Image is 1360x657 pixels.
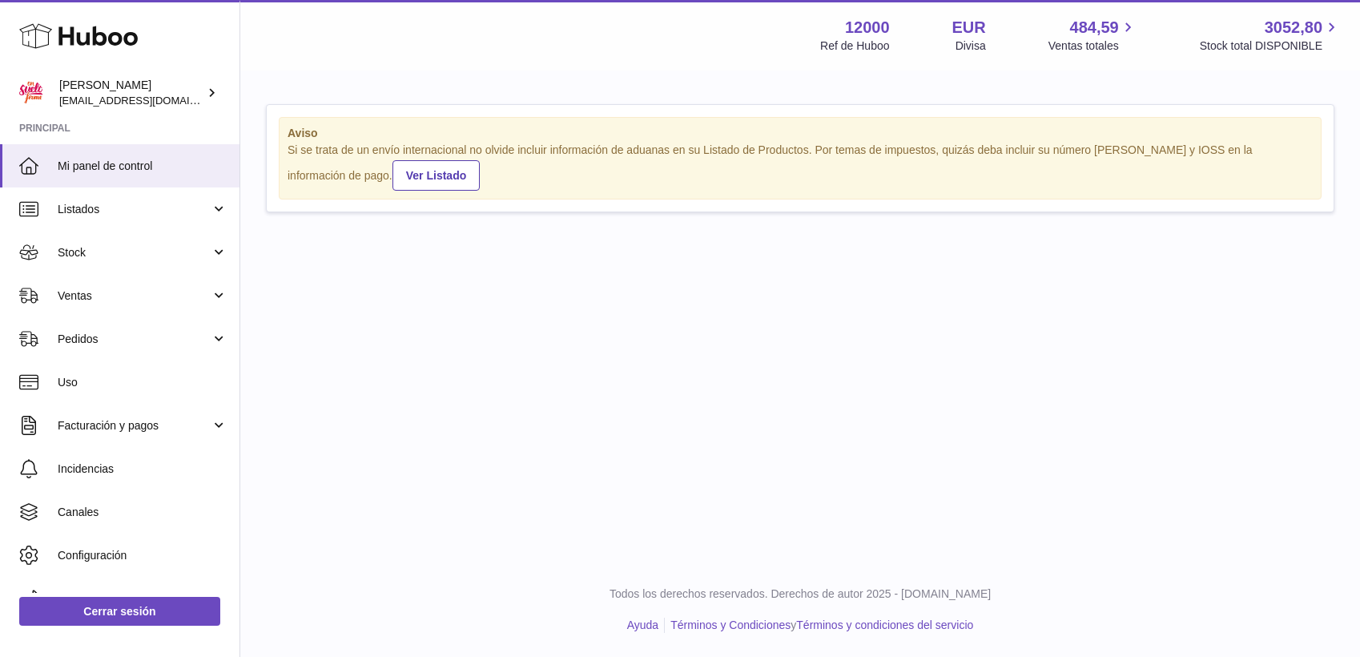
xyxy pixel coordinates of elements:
[1070,17,1119,38] span: 484,59
[845,17,890,38] strong: 12000
[392,160,480,191] a: Ver Listado
[956,38,986,54] div: Divisa
[58,418,211,433] span: Facturación y pagos
[288,126,1313,141] strong: Aviso
[1048,17,1137,54] a: 484,59 Ventas totales
[627,619,658,631] a: Ayuda
[58,505,227,520] span: Canales
[58,548,227,563] span: Configuración
[59,94,235,107] span: [EMAIL_ADDRESS][DOMAIN_NAME]
[19,597,220,626] a: Cerrar sesión
[59,78,203,108] div: [PERSON_NAME]
[1265,17,1322,38] span: 3052,80
[952,17,986,38] strong: EUR
[670,619,791,631] a: Términos y Condiciones
[1048,38,1137,54] span: Ventas totales
[796,619,973,631] a: Términos y condiciones del servicio
[58,202,211,217] span: Listados
[58,591,227,607] span: Devoluciones
[1200,38,1341,54] span: Stock total DISPONIBLE
[288,143,1313,191] div: Si se trata de un envío internacional no olvide incluir información de aduanas en su Listado de P...
[58,332,211,347] span: Pedidos
[253,586,1347,602] p: Todos los derechos reservados. Derechos de autor 2025 - [DOMAIN_NAME]
[665,618,973,633] li: y
[820,38,889,54] div: Ref de Huboo
[58,288,211,304] span: Ventas
[58,159,227,174] span: Mi panel de control
[58,375,227,390] span: Uso
[19,81,43,105] img: mar@ensuelofirme.com
[58,245,211,260] span: Stock
[1200,17,1341,54] a: 3052,80 Stock total DISPONIBLE
[58,462,227,477] span: Incidencias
